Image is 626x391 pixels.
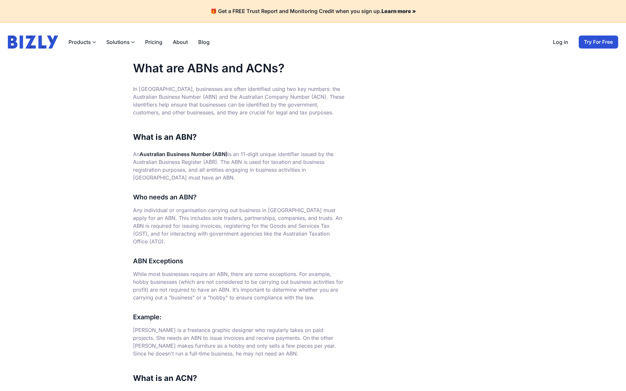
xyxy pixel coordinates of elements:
[133,326,345,357] p: [PERSON_NAME] is a freelance graphic designer who regularly takes on paid projects. She needs an ...
[133,373,345,384] h2: What is an ACN?
[133,206,345,245] p: Any individual or organisation carrying out business in [GEOGRAPHIC_DATA] must apply for an ABN. ...
[133,192,345,202] h3: Who needs an ABN?
[133,62,345,75] h1: What are ABNs and ACNs?
[173,38,188,46] a: About
[133,256,345,266] h3: ABN Exceptions
[198,38,210,46] a: Blog
[140,151,228,157] strong: Australian Business Number (ABN)
[8,8,618,14] h4: 🎁 Get a FREE Trust Report and Monitoring Credit when you sign up.
[553,38,568,46] a: Log in
[106,38,135,46] button: Solutions
[145,38,162,46] a: Pricing
[133,312,345,322] h3: Example:
[133,85,345,116] p: In [GEOGRAPHIC_DATA], businesses are often identified using two key numbers: the Australian Busin...
[579,36,618,49] a: Try For Free
[381,8,416,14] a: Learn more »
[133,270,345,301] p: While most businesses require an ABN, there are some exceptions. For example, hobby businesses (w...
[133,132,345,142] h2: What is an ABN?
[133,150,345,181] p: An is an 11-digit unique identifier issued by the Australian Business Register (ABR). The ABN is ...
[68,38,96,46] button: Products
